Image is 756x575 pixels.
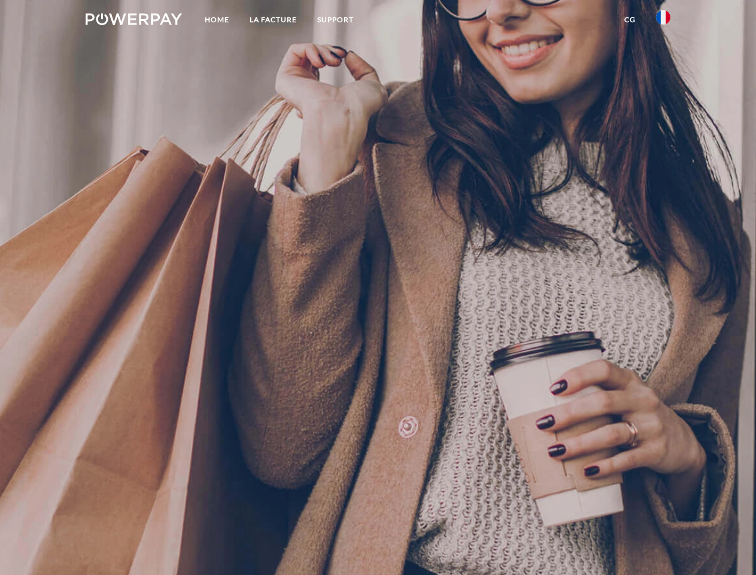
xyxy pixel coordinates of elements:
[614,9,646,31] a: CG
[195,9,239,31] a: Home
[239,9,307,31] a: LA FACTURE
[307,9,364,31] a: Support
[86,13,182,25] img: logo-powerpay-white.svg
[656,10,670,25] img: fr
